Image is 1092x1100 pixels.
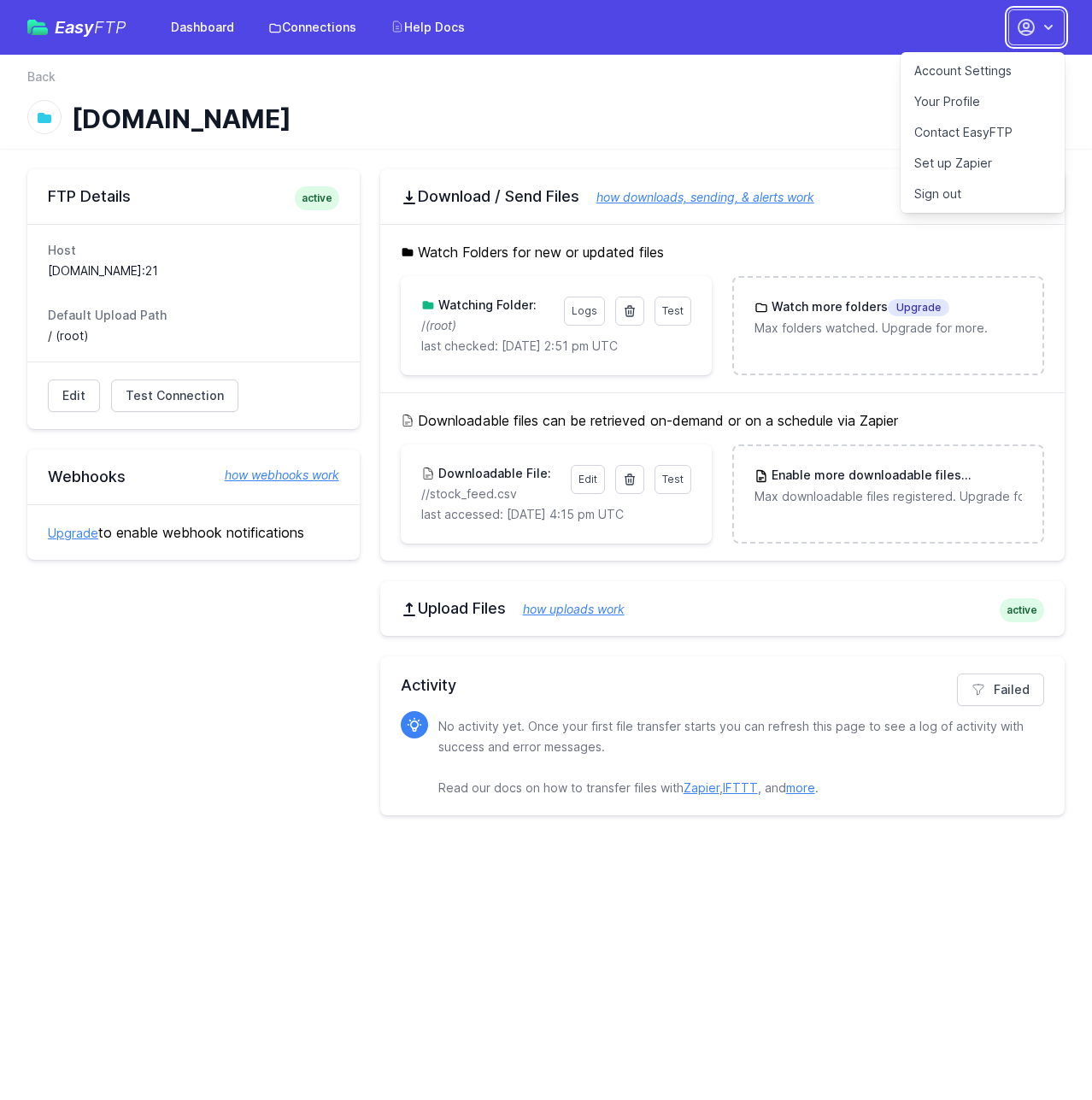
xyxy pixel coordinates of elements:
span: Easy [55,19,126,36]
dt: Default Upload Path [48,307,339,324]
h3: Watch more folders [768,298,949,316]
dd: [DOMAIN_NAME]:21 [48,262,339,279]
a: Dashboard [161,12,244,43]
span: Test [662,473,684,485]
h1: [DOMAIN_NAME] [72,103,942,134]
a: Contact EasyFTP [901,117,1065,148]
a: Watch more foldersUpgrade Max folders watched. Upgrade for more. [734,278,1042,357]
a: Set up Zapier [901,148,1065,179]
i: (root) [426,318,456,332]
div: to enable webhook notifications [27,504,360,560]
img: easyftp_logo.png [27,20,48,35]
p: / [421,317,555,334]
iframe: Drift Widget Chat Controller [1007,1015,1071,1079]
span: Test [662,304,684,317]
h3: Watching Folder: [435,297,537,314]
span: Upgrade [888,299,949,316]
h2: Download / Send Files [401,186,1044,207]
nav: Breadcrumb [27,68,1065,96]
p: last checked: [DATE] 2:51 pm UTC [421,338,692,355]
h2: Webhooks [48,467,339,487]
a: Edit [571,465,605,494]
dd: / (root) [48,327,339,344]
h5: Downloadable files can be retrieved on-demand or on a schedule via Zapier [401,410,1044,431]
span: Upgrade [961,468,1023,485]
h3: Enable more downloadable files [768,467,1022,485]
a: how downloads, sending, & alerts work [579,190,814,204]
h2: Activity [401,674,1044,697]
a: IFTTT [723,780,758,795]
a: Back [27,68,56,85]
a: Connections [258,12,367,43]
h2: Upload Files [401,598,1044,619]
p: Max folders watched. Upgrade for more. [754,320,1022,337]
h2: FTP Details [48,186,339,207]
a: Upgrade [48,526,98,540]
span: FTP [94,17,126,38]
p: //stock_feed.csv [421,485,561,503]
a: Enable more downloadable filesUpgrade Max downloadable files registered. Upgrade for more. [734,446,1042,526]
a: Test Connection [111,379,238,412]
a: Logs [564,297,605,326]
span: Test Connection [126,387,224,404]
a: EasyFTP [27,19,126,36]
a: Sign out [901,179,1065,209]
span: active [1000,598,1044,622]
a: Account Settings [901,56,1065,86]
a: Test [655,465,691,494]
a: Failed [957,674,1044,706]
p: last accessed: [DATE] 4:15 pm UTC [421,506,692,523]
a: more [786,780,815,795]
h3: Downloadable File: [435,465,551,482]
a: how uploads work [506,602,625,616]
span: active [295,186,339,210]
dt: Host [48,242,339,259]
a: how webhooks work [208,467,339,484]
a: Test [655,297,691,326]
p: Max downloadable files registered. Upgrade for more. [754,488,1022,505]
a: Edit [48,379,100,412]
a: Your Profile [901,86,1065,117]
a: Zapier [684,780,719,795]
p: No activity yet. Once your first file transfer starts you can refresh this page to see a log of a... [438,716,1030,798]
h5: Watch Folders for new or updated files [401,242,1044,262]
a: Help Docs [380,12,475,43]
